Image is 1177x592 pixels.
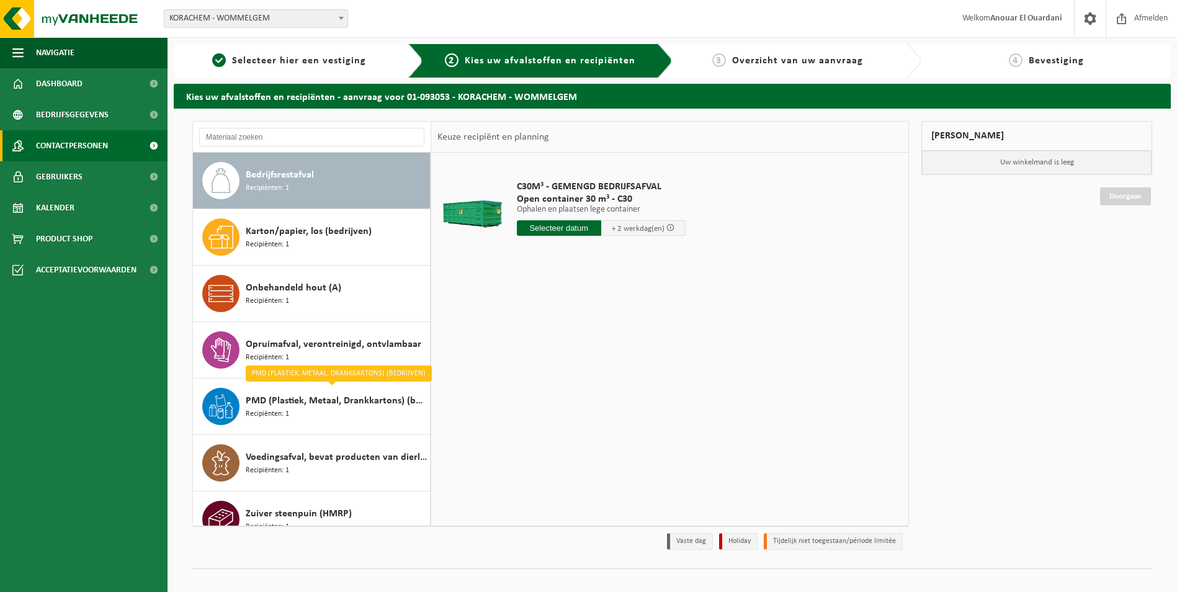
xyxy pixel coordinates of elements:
[517,220,601,236] input: Selecteer datum
[246,393,427,408] span: PMD (Plastiek, Metaal, Drankkartons) (bedrijven)
[36,130,108,161] span: Contactpersonen
[246,280,341,295] span: Onbehandeld hout (A)
[431,122,555,153] div: Keuze recipiënt en planning
[990,14,1062,23] strong: Anouar El Ouardani
[246,465,289,477] span: Recipiënten: 1
[246,506,352,521] span: Zuiver steenpuin (HMRP)
[199,128,424,146] input: Materiaal zoeken
[193,209,431,266] button: Karton/papier, los (bedrijven) Recipiënten: 1
[667,533,713,550] li: Vaste dag
[719,533,758,550] li: Holiday
[921,121,1152,151] div: [PERSON_NAME]
[1100,187,1151,205] a: Doorgaan
[764,533,903,550] li: Tijdelijk niet toegestaan/période limitée
[1029,56,1084,66] span: Bevestiging
[193,153,431,209] button: Bedrijfsrestafval Recipiënten: 1
[36,37,74,68] span: Navigatie
[922,151,1152,174] p: Uw winkelmand is leeg
[193,266,431,322] button: Onbehandeld hout (A) Recipiënten: 1
[193,379,431,435] button: PMD (Plastiek, Metaal, Drankkartons) (bedrijven) Recipiënten: 1
[36,192,74,223] span: Kalender
[212,53,226,67] span: 1
[517,181,686,193] span: C30M³ - GEMENGD BEDRIJFSAFVAL
[193,435,431,491] button: Voedingsafval, bevat producten van dierlijke oorsprong, onverpakt, categorie 3 Recipiënten: 1
[164,10,347,27] span: KORACHEM - WOMMELGEM
[465,56,635,66] span: Kies uw afvalstoffen en recipiënten
[246,224,372,239] span: Karton/papier, los (bedrijven)
[246,295,289,307] span: Recipiënten: 1
[232,56,366,66] span: Selecteer hier een vestiging
[712,53,726,67] span: 3
[193,322,431,379] button: Opruimafval, verontreinigd, ontvlambaar Recipiënten: 1
[246,450,427,465] span: Voedingsafval, bevat producten van dierlijke oorsprong, onverpakt, categorie 3
[445,53,459,67] span: 2
[174,84,1171,108] h2: Kies uw afvalstoffen en recipiënten - aanvraag voor 01-093053 - KORACHEM - WOMMELGEM
[517,205,686,214] p: Ophalen en plaatsen lege container
[246,337,421,352] span: Opruimafval, verontreinigd, ontvlambaar
[246,168,314,182] span: Bedrijfsrestafval
[246,408,289,420] span: Recipiënten: 1
[36,99,109,130] span: Bedrijfsgegevens
[246,352,289,364] span: Recipiënten: 1
[193,491,431,547] button: Zuiver steenpuin (HMRP) Recipiënten: 1
[36,68,83,99] span: Dashboard
[246,182,289,194] span: Recipiënten: 1
[36,161,83,192] span: Gebruikers
[732,56,863,66] span: Overzicht van uw aanvraag
[164,9,348,28] span: KORACHEM - WOMMELGEM
[246,521,289,533] span: Recipiënten: 1
[517,193,686,205] span: Open container 30 m³ - C30
[246,239,289,251] span: Recipiënten: 1
[180,53,398,68] a: 1Selecteer hier een vestiging
[36,223,92,254] span: Product Shop
[612,225,665,233] span: + 2 werkdag(en)
[36,254,136,285] span: Acceptatievoorwaarden
[1009,53,1023,67] span: 4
